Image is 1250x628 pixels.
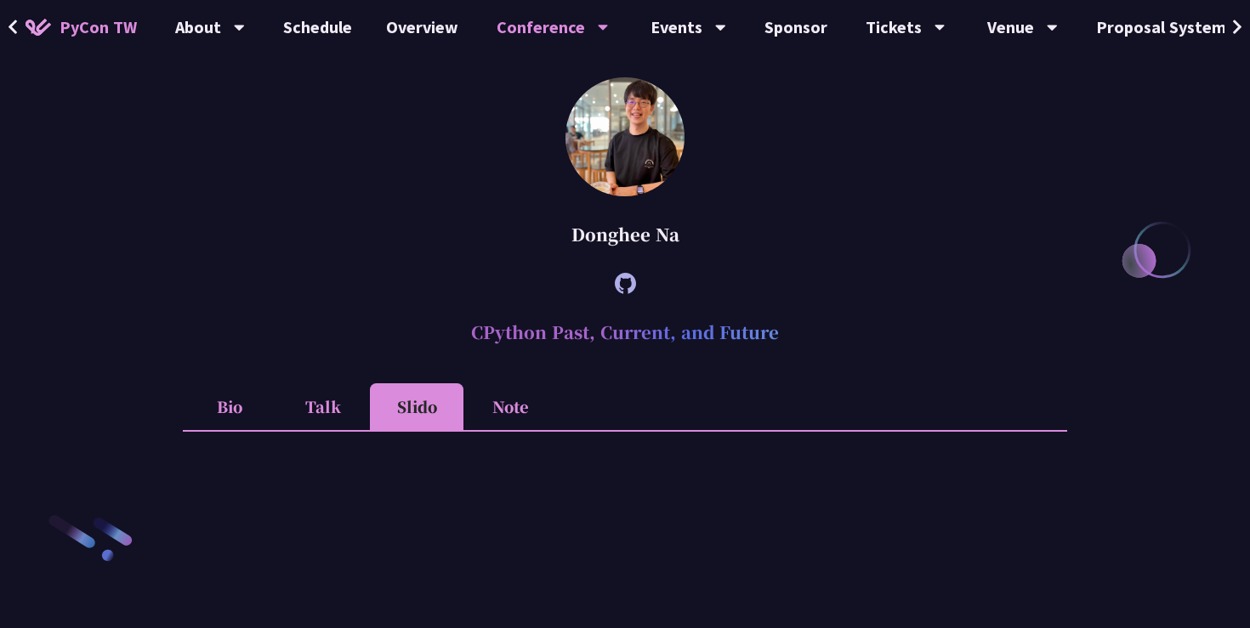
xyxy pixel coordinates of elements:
li: Slido [370,383,463,430]
img: Donghee Na [565,77,685,196]
li: Bio [183,383,276,430]
img: Home icon of PyCon TW 2025 [26,19,51,36]
li: Note [463,383,557,430]
a: PyCon TW [9,6,154,48]
div: Donghee Na [183,209,1067,260]
li: Talk [276,383,370,430]
h2: CPython Past, Current, and Future [183,307,1067,358]
span: PyCon TW [60,14,137,40]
